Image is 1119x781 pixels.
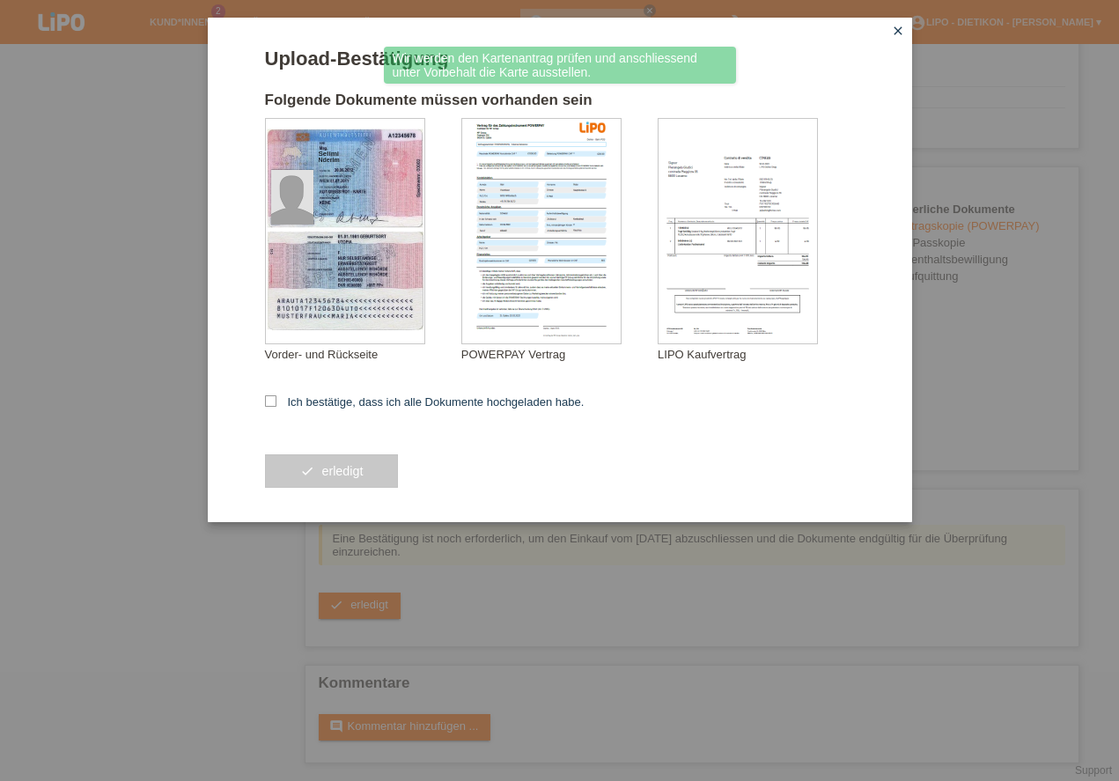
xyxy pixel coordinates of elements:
img: upload_document_confirmation_type_contract_kkg_whitelabel.png [462,119,621,343]
h2: Folgende Dokumente müssen vorhanden sein [265,92,855,118]
label: Ich bestätige, dass ich alle Dokumente hochgeladen habe. [265,395,585,409]
img: upload_document_confirmation_type_id_foreign_empty.png [266,119,424,343]
img: foreign_id_photo_male.png [271,170,313,225]
img: upload_document_confirmation_type_receipt_generic.png [659,119,817,343]
i: close [891,24,905,38]
span: erledigt [321,464,363,478]
div: Vorder- und Rückseite [265,348,461,361]
div: Wir werden den Kartenantrag prüfen und anschliessend unter Vorbehalt die Karte ausstellen. [384,47,736,84]
a: close [887,22,909,42]
div: Nderim [319,157,407,163]
div: LIPO Kaufvertrag [658,348,854,361]
div: Selimi [319,150,407,158]
img: 39073_print.png [579,122,606,133]
i: check [300,464,314,478]
button: check erledigt [265,454,399,488]
div: POWERPAY Vertrag [461,348,658,361]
